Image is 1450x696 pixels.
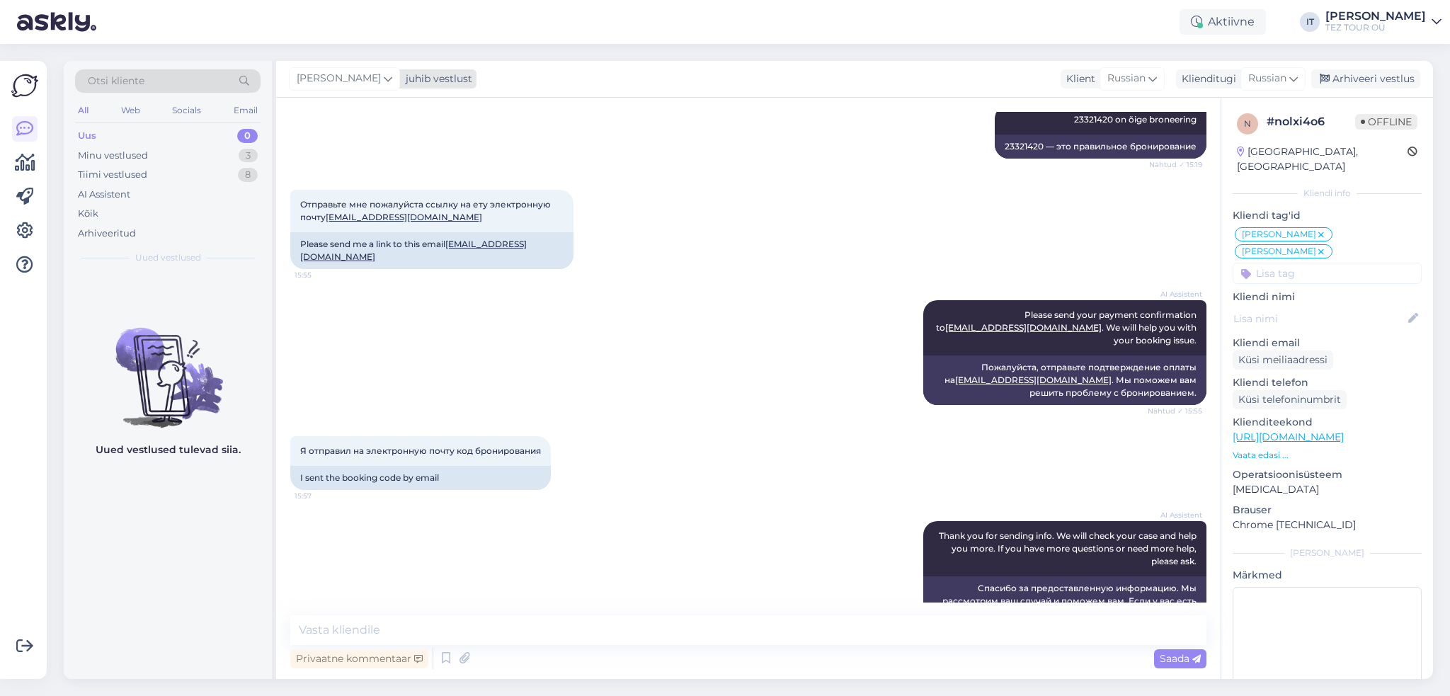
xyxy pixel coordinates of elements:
input: Lisa tag [1233,263,1422,284]
div: Email [231,101,261,120]
span: 23321420 on õige broneering [1074,114,1197,125]
span: Please send your payment confirmation to . We will help you with your booking issue. [936,309,1199,346]
span: n [1244,118,1251,129]
div: 23321420 — это правильное бронирование [995,135,1206,159]
p: [MEDICAL_DATA] [1233,482,1422,497]
a: [PERSON_NAME]TEZ TOUR OÜ [1325,11,1442,33]
div: Privaatne kommentaar [290,649,428,668]
div: Tiimi vestlused [78,168,147,182]
span: Nähtud ✓ 15:55 [1148,406,1202,416]
div: # nolxi4o6 [1267,113,1355,130]
div: Aktiivne [1180,9,1266,35]
div: [PERSON_NAME] [1233,547,1422,559]
span: Uued vestlused [135,251,201,264]
div: Küsi telefoninumbrit [1233,390,1347,409]
div: AI Assistent [78,188,130,202]
span: [PERSON_NAME] [297,71,381,86]
img: Askly Logo [11,72,38,99]
div: Minu vestlused [78,149,148,163]
a: [EMAIL_ADDRESS][DOMAIN_NAME] [945,322,1102,333]
div: IT [1300,12,1320,32]
input: Lisa nimi [1233,311,1405,326]
div: I sent the booking code by email [290,466,551,490]
p: Vaata edasi ... [1233,449,1422,462]
div: Klienditugi [1176,72,1236,86]
span: Saada [1160,652,1201,665]
div: Web [118,101,143,120]
div: juhib vestlust [400,72,472,86]
p: Märkmed [1233,568,1422,583]
div: 3 [239,149,258,163]
span: Я отправил на электронную почту код бронирования [300,445,541,456]
div: Пожалуйста, отправьте подтверждение оплаты на . Мы поможем вам решить проблему с бронированием. [923,355,1206,405]
div: [PERSON_NAME] [1325,11,1426,22]
p: Kliendi tag'id [1233,208,1422,223]
span: [PERSON_NAME] [1242,247,1316,256]
p: Uued vestlused tulevad siia. [96,443,241,457]
div: Klient [1061,72,1095,86]
a: [URL][DOMAIN_NAME] [1233,430,1344,443]
span: Thank you for sending info. We will check your case and help you more. If you have more questions... [939,530,1199,566]
div: Uus [78,129,96,143]
span: Russian [1107,71,1146,86]
span: 15:55 [295,270,348,280]
div: Kõik [78,207,98,221]
span: Otsi kliente [88,74,144,89]
div: TEZ TOUR OÜ [1325,22,1426,33]
div: Спасибо за предоставленную информацию. Мы рассмотрим ваш случай и поможем вам. Если у вас есть во... [923,576,1206,626]
img: No chats [64,302,272,430]
span: 15:57 [295,491,348,501]
p: Klienditeekond [1233,415,1422,430]
p: Operatsioonisüsteem [1233,467,1422,482]
div: Arhiveeri vestlus [1311,69,1420,89]
div: Please send me a link to this email [290,232,573,269]
div: 8 [238,168,258,182]
span: AI Assistent [1149,289,1202,299]
div: Kliendi info [1233,187,1422,200]
div: Arhiveeritud [78,227,136,241]
div: 0 [237,129,258,143]
p: Kliendi telefon [1233,375,1422,390]
a: [EMAIL_ADDRESS][DOMAIN_NAME] [326,212,482,222]
span: Отправьте мне пожалуйста ссылку на ету электронную почту [300,199,553,222]
p: Kliendi nimi [1233,290,1422,304]
p: Chrome [TECHNICAL_ID] [1233,518,1422,532]
p: Kliendi email [1233,336,1422,350]
span: AI Assistent [1149,510,1202,520]
div: Küsi meiliaadressi [1233,350,1333,370]
p: Brauser [1233,503,1422,518]
span: [PERSON_NAME] [1242,230,1316,239]
span: Nähtud ✓ 15:19 [1149,159,1202,170]
div: [GEOGRAPHIC_DATA], [GEOGRAPHIC_DATA] [1237,144,1408,174]
div: All [75,101,91,120]
span: Offline [1355,114,1417,130]
a: [EMAIL_ADDRESS][DOMAIN_NAME] [955,375,1112,385]
span: Russian [1248,71,1286,86]
div: Socials [169,101,204,120]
